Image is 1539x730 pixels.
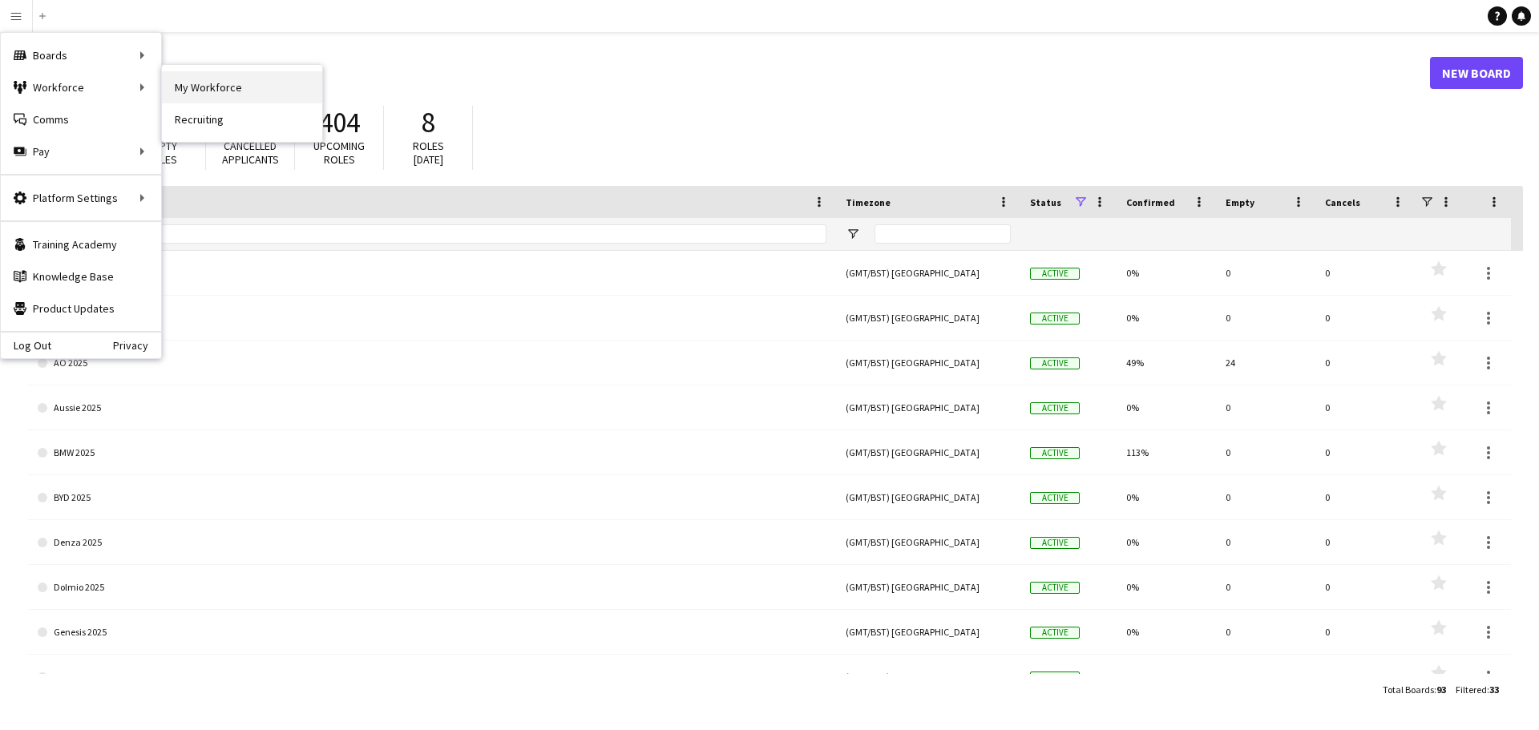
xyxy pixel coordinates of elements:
[1,228,161,260] a: Training Academy
[836,520,1020,564] div: (GMT/BST) [GEOGRAPHIC_DATA]
[1030,447,1080,459] span: Active
[1,135,161,167] div: Pay
[38,475,826,520] a: BYD 2025
[38,341,826,385] a: AO 2025
[1117,520,1216,564] div: 0%
[1030,627,1080,639] span: Active
[1315,610,1415,654] div: 0
[319,105,360,140] span: 404
[113,339,161,352] a: Privacy
[836,610,1020,654] div: (GMT/BST) [GEOGRAPHIC_DATA]
[1216,565,1315,609] div: 0
[1315,251,1415,295] div: 0
[67,224,826,244] input: Board name Filter Input
[1216,296,1315,340] div: 0
[38,296,826,341] a: Anthropy 2025
[1383,674,1446,705] div: :
[1,260,161,292] a: Knowledge Base
[1315,385,1415,430] div: 0
[836,251,1020,295] div: (GMT/BST) [GEOGRAPHIC_DATA]
[162,103,322,135] a: Recruiting
[1430,57,1523,89] a: New Board
[222,139,279,167] span: Cancelled applicants
[1216,385,1315,430] div: 0
[1117,610,1216,654] div: 0%
[1117,341,1216,385] div: 49%
[413,139,444,167] span: Roles [DATE]
[1216,520,1315,564] div: 0
[1,71,161,103] div: Workforce
[1,182,161,214] div: Platform Settings
[846,196,891,208] span: Timezone
[1315,655,1415,699] div: 0
[875,224,1011,244] input: Timezone Filter Input
[1117,251,1216,295] div: 0%
[1315,565,1415,609] div: 0
[836,655,1020,699] div: (GMT/BST) [GEOGRAPHIC_DATA]
[1315,296,1415,340] div: 0
[1315,341,1415,385] div: 0
[1030,672,1080,684] span: Active
[1030,196,1061,208] span: Status
[1030,313,1080,325] span: Active
[836,565,1020,609] div: (GMT/BST) [GEOGRAPHIC_DATA]
[1216,610,1315,654] div: 0
[1216,430,1315,474] div: 0
[1216,655,1315,699] div: 0
[836,296,1020,340] div: (GMT/BST) [GEOGRAPHIC_DATA]
[1,339,51,352] a: Log Out
[38,251,826,296] a: Amazon 2025
[1117,296,1216,340] div: 0%
[1383,684,1434,696] span: Total Boards
[1117,385,1216,430] div: 0%
[1216,251,1315,295] div: 0
[38,610,826,655] a: Genesis 2025
[1325,196,1360,208] span: Cancels
[1,39,161,71] div: Boards
[28,61,1430,85] h1: Boards
[1456,674,1499,705] div: :
[422,105,435,140] span: 8
[1117,565,1216,609] div: 0%
[1030,268,1080,280] span: Active
[1436,684,1446,696] span: 93
[38,430,826,475] a: BMW 2025
[162,71,322,103] a: My Workforce
[1117,430,1216,474] div: 113%
[1216,475,1315,519] div: 0
[1030,582,1080,594] span: Active
[1489,684,1499,696] span: 33
[1030,492,1080,504] span: Active
[1117,655,1216,699] div: 0%
[836,430,1020,474] div: (GMT/BST) [GEOGRAPHIC_DATA]
[1030,402,1080,414] span: Active
[1315,475,1415,519] div: 0
[1315,430,1415,474] div: 0
[38,520,826,565] a: Denza 2025
[1456,684,1487,696] span: Filtered
[38,385,826,430] a: Aussie 2025
[1117,475,1216,519] div: 0%
[836,341,1020,385] div: (GMT/BST) [GEOGRAPHIC_DATA]
[38,565,826,610] a: Dolmio 2025
[1,103,161,135] a: Comms
[1030,537,1080,549] span: Active
[1126,196,1175,208] span: Confirmed
[1216,341,1315,385] div: 24
[1,292,161,325] a: Product Updates
[1030,357,1080,369] span: Active
[836,385,1020,430] div: (GMT/BST) [GEOGRAPHIC_DATA]
[38,655,826,700] a: HeyMo 2025
[313,139,365,167] span: Upcoming roles
[1226,196,1254,208] span: Empty
[1315,520,1415,564] div: 0
[846,227,860,241] button: Open Filter Menu
[836,475,1020,519] div: (GMT/BST) [GEOGRAPHIC_DATA]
